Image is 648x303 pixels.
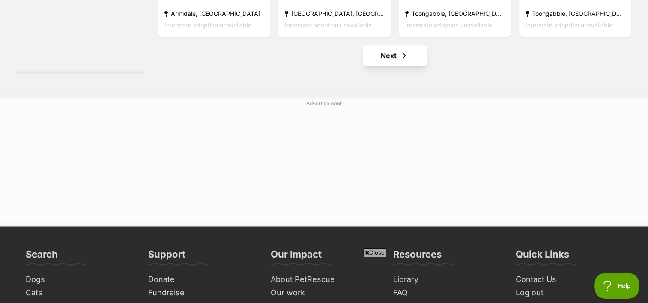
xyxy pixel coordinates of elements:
[393,248,442,265] h3: Resources
[512,286,626,299] a: Log out
[157,45,633,66] nav: Pagination
[271,248,322,265] h3: Our Impact
[285,7,384,19] strong: [GEOGRAPHIC_DATA], [GEOGRAPHIC_DATA]
[526,7,625,19] strong: Toongabbie, [GEOGRAPHIC_DATA]
[148,248,185,265] h3: Support
[363,45,427,66] a: Next page
[512,273,626,286] a: Contact Us
[405,7,505,19] strong: Toongabbie, [GEOGRAPHIC_DATA]
[168,260,480,299] iframe: Advertisement
[26,248,58,265] h3: Search
[22,273,136,286] a: Dogs
[516,248,569,265] h3: Quick Links
[145,286,259,299] a: Fundraise
[526,21,612,28] span: Interstate adoption unavailable
[164,21,251,28] span: Interstate adoption unavailable
[405,21,492,28] span: Interstate adoption unavailable
[145,273,259,286] a: Donate
[22,286,136,299] a: Cats
[285,21,372,28] span: Interstate adoption unavailable
[594,273,639,299] iframe: Help Scout Beacon - Open
[363,248,386,257] span: Close
[134,111,515,218] iframe: Advertisement
[164,7,264,19] strong: Armidale, [GEOGRAPHIC_DATA]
